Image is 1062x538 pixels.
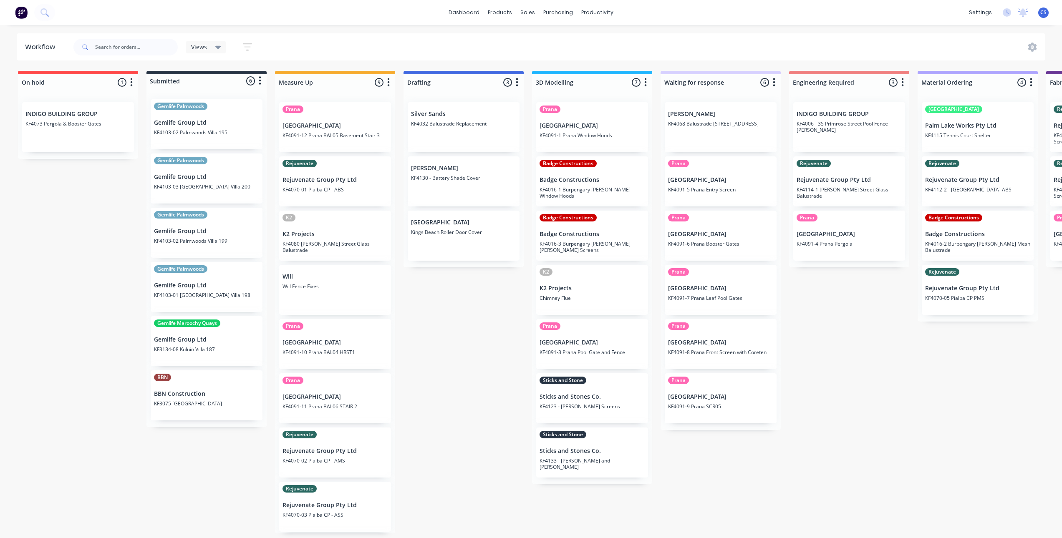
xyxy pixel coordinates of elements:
span: Views [191,43,207,51]
p: [GEOGRAPHIC_DATA] [283,393,388,400]
p: [PERSON_NAME] [411,165,516,172]
div: RejuvenateRejuvenate Group Pty LtdKF4070-03 Pialba CP - ASS [279,482,391,532]
input: Search for orders... [95,39,178,55]
p: KF4091-11 Prana BAL06 STAIR 2 [283,403,388,410]
div: Badge ConstructionsBadge ConstructionsKF4016-3 Burpengary [PERSON_NAME] [PERSON_NAME] Screens [536,211,648,261]
div: Sticks and Stone [540,431,586,438]
p: KF4091-7 Prana Leaf Pool Gates [668,295,773,301]
div: K2K2 ProjectsChimney Flue [536,265,648,315]
div: K2K2 ProjectsKF4080 [PERSON_NAME] Street Glass Balustrade [279,211,391,261]
p: KF4103-03 [GEOGRAPHIC_DATA] Villa 200 [154,184,259,190]
p: KF4070-03 Pialba CP - ASS [283,512,388,518]
div: Prana[GEOGRAPHIC_DATA]KF4091-1 Prana Window Hoods [536,102,648,152]
div: Badge Constructions [925,214,982,221]
p: Gemlife Group Ltd [154,336,259,343]
p: Rejuvenate Group Pty Ltd [283,176,388,184]
div: Prana[GEOGRAPHIC_DATA]KF4091-12 Prana BAL05 Basement Stair 3 [279,102,391,152]
p: KF4032 Balustrade Replacement [411,121,516,127]
div: Rejuvenate [925,268,959,276]
p: Gemlife Group Ltd [154,228,259,235]
div: products [484,6,516,19]
div: Gemlife Maroochy QuaysGemlife Group LtdKF3134-08 Kuluin Villa 187 [151,316,262,366]
p: Rejuvenate Group Pty Ltd [283,502,388,509]
div: RejuvenateRejuvenate Group Pty LtdKF4070-01 Pialba CP - ABS [279,156,391,206]
p: Gemlife Group Ltd [154,119,259,126]
div: purchasing [539,6,577,19]
p: KF4073 Pergola & Booster Gates [25,121,131,127]
div: RejuvenateRejuvenate Group Pty LtdKF4112-2 - [GEOGRAPHIC_DATA] ABS [922,156,1034,206]
p: KF4103-02 Palmwoods Villa 199 [154,238,259,244]
p: Kings Beach Roller Door Cover [411,229,516,235]
p: KF4123 - [PERSON_NAME] Screens [540,403,645,410]
p: Silver Sands [411,111,516,118]
p: KF4103-01 [GEOGRAPHIC_DATA] Villa 198 [154,292,259,298]
div: Prana[GEOGRAPHIC_DATA]KF4091-8 Prana Front Screen with Coreten [665,319,777,369]
p: [GEOGRAPHIC_DATA] [668,339,773,346]
p: [PERSON_NAME] [668,111,773,118]
div: Prana[GEOGRAPHIC_DATA]KF4091-10 Prana BAL04 HRST1 [279,319,391,369]
p: Rejuvenate Group Pty Ltd [925,285,1030,292]
p: KF4091-6 Prana Booster Gates [668,241,773,247]
p: [GEOGRAPHIC_DATA] [283,122,388,129]
div: Prana [668,322,689,330]
div: Prana [540,322,560,330]
span: CS [1040,9,1047,16]
div: Badge Constructions [540,160,597,167]
p: Badge Constructions [540,176,645,184]
p: Will [283,273,388,280]
div: Rejuvenate [925,160,959,167]
div: Prana [668,268,689,276]
div: Silver SandsKF4032 Balustrade Replacement [408,102,520,152]
p: Gemlife Group Ltd [154,173,259,181]
p: KF4070-01 Pialba CP - ABS [283,186,388,193]
p: KF4091-1 Prana Window Hoods [540,132,645,138]
p: INDIGO BUILDING GROUP [25,111,131,118]
div: sales [516,6,539,19]
div: [PERSON_NAME]KF4130 - Battery Shade Cover [408,156,520,206]
div: productivity [577,6,618,19]
p: KF4114-1 [PERSON_NAME] Street Glass Balustrade [797,186,902,199]
div: [GEOGRAPHIC_DATA] [925,106,982,113]
div: INDIGO BUILDING GROUPKF4073 Pergola & Booster Gates [22,102,134,152]
p: KF4133 - [PERSON_NAME] and [PERSON_NAME] [540,458,645,470]
div: Prana[GEOGRAPHIC_DATA]KF4091-4 Prana Pergola [793,211,905,261]
div: Prana [540,106,560,113]
p: Badge Constructions [925,231,1030,238]
div: Prana [283,377,303,384]
p: KF4115 Tennis Court Shelter [925,132,1030,138]
p: KF4068 Balustrade [STREET_ADDRESS] [668,121,773,127]
p: [GEOGRAPHIC_DATA] [540,339,645,346]
div: Gemlife Palmwoods [154,265,207,273]
div: [PERSON_NAME]KF4068 Balustrade [STREET_ADDRESS] [665,102,777,152]
p: KF4103-02 Palmwoods Villa 195 [154,129,259,136]
p: [GEOGRAPHIC_DATA] [540,122,645,129]
p: K2 Projects [540,285,645,292]
p: KF4016-1 Burpengary [PERSON_NAME] Window Hoods [540,186,645,199]
p: Sticks and Stones Co. [540,447,645,455]
div: Rejuvenate [283,160,317,167]
p: [GEOGRAPHIC_DATA] [668,285,773,292]
div: Prana [668,214,689,221]
div: Gemlife Palmwoods [154,103,207,110]
p: KF4080 [PERSON_NAME] Street Glass Balustrade [283,241,388,253]
p: Rejuvenate Group Pty Ltd [797,176,902,184]
div: Gemlife PalmwoodsGemlife Group LtdKF4103-03 [GEOGRAPHIC_DATA] Villa 200 [151,153,262,204]
div: INDIGO BUILDING GROUPKF4006 - 35 Primrose Street Pool Fence [PERSON_NAME] [793,102,905,152]
div: WillWill Fence Fixes [279,265,391,315]
p: KF4006 - 35 Primrose Street Pool Fence [PERSON_NAME] [797,121,902,133]
div: settings [965,6,996,19]
div: Prana[GEOGRAPHIC_DATA]KF4091-3 Prana Pool Gate and Fence [536,319,648,369]
p: KF4091-4 Prana Pergola [797,241,902,247]
p: KF4130 - Battery Shade Cover [411,175,516,181]
div: Rejuvenate [283,485,317,493]
p: Rejuvenate Group Pty Ltd [925,176,1030,184]
div: Gemlife PalmwoodsGemlife Group LtdKF4103-02 Palmwoods Villa 195 [151,99,262,149]
p: Palm Lake Works Pty Ltd [925,122,1030,129]
div: Gemlife Maroochy Quays [154,319,220,327]
p: KF4091-5 Prana Entry Screen [668,186,773,193]
p: Sticks and Stones Co. [540,393,645,400]
div: Prana[GEOGRAPHIC_DATA]KF4091-6 Prana Booster Gates [665,211,777,261]
p: [GEOGRAPHIC_DATA] [668,176,773,184]
div: BBN [154,374,171,381]
div: Prana [283,106,303,113]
